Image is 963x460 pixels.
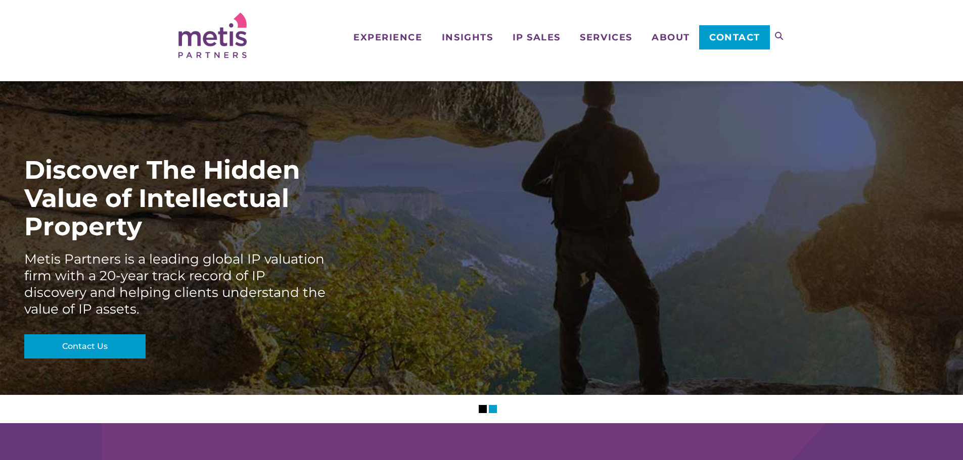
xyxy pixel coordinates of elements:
[652,33,690,42] span: About
[489,405,497,413] li: Slider Page 2
[24,334,146,359] a: Contact Us
[580,33,632,42] span: Services
[24,156,328,241] div: Discover The Hidden Value of Intellectual Property
[353,33,422,42] span: Experience
[479,405,487,413] li: Slider Page 1
[178,13,247,58] img: Metis Partners
[513,33,561,42] span: IP Sales
[699,25,769,49] a: Contact
[442,33,493,42] span: Insights
[709,33,760,42] span: Contact
[24,251,328,318] div: Metis Partners is a leading global IP valuation firm with a 20-year track record of IP discovery ...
